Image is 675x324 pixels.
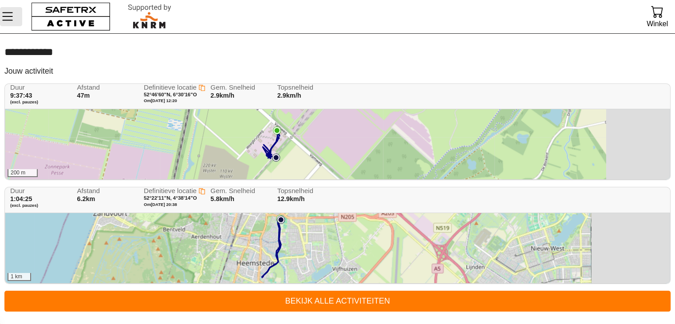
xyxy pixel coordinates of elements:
[8,273,31,281] div: 1 km
[210,195,234,202] span: 5.8km/h
[144,83,197,91] span: Definitieve locatie
[144,98,177,103] span: Om [DATE] 12:20
[10,92,32,99] span: 9:37:43
[77,92,90,99] span: 47m
[77,84,134,91] span: Afstand
[277,92,301,99] span: 2.9km/h
[10,84,67,91] span: Duur
[4,291,671,312] a: Bekijk alle activiteiten
[10,195,32,202] span: 1:04:25
[276,215,284,223] img: PathEnd.svg
[144,195,197,201] span: 52°22'11"N, 4°38'14"O
[210,84,267,91] span: Gem. Snelheid
[12,294,663,308] span: Bekijk alle activiteiten
[10,203,67,208] span: (excl. pauzes)
[277,187,334,195] span: Topsnelheid
[210,92,234,99] span: 2.9km/h
[144,202,177,207] span: Om [DATE] 20:38
[144,187,197,194] span: Definitieve locatie
[118,2,182,31] img: RescueLogo.svg
[647,18,668,30] div: Winkel
[10,187,67,195] span: Duur
[77,187,134,195] span: Afstand
[77,195,95,202] span: 6.2km
[277,216,285,224] img: PathStart.svg
[277,195,305,202] span: 12.9km/h
[4,66,53,76] h5: Jouw activiteit
[272,154,280,162] img: PathStart.svg
[273,126,281,134] img: PathEnd.svg
[277,84,334,91] span: Topsnelheid
[10,99,67,105] span: (excl. pauzes)
[8,169,38,177] div: 200 m
[144,92,197,97] span: 52°46'60"N, 6°30'16"O
[210,187,267,195] span: Gem. Snelheid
